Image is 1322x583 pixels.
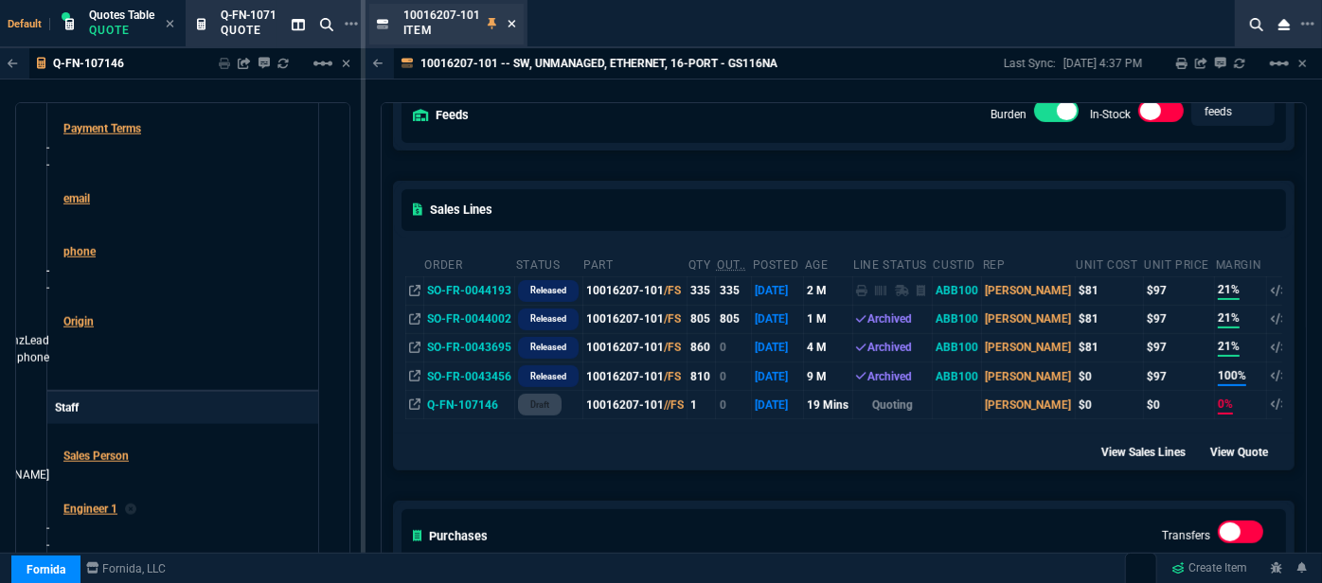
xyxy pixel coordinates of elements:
td: $0 [1143,391,1215,419]
td: 1 M [804,305,852,333]
td: [PERSON_NAME] [982,305,1075,333]
nx-icon: Search [313,13,341,36]
th: Line Status [852,250,932,277]
div: $81 [1079,339,1140,356]
p: Released [530,340,566,355]
span: Engineer 1 [63,503,117,516]
p: Quote [221,23,290,38]
tr: undefined [55,492,311,562]
span: Q-FN-107146 [221,9,290,22]
p: Released [530,369,566,384]
p: [DATE] 4:37 PM [1063,56,1142,71]
label: In-Stock [1090,107,1131,120]
div: Transfers [1218,521,1263,551]
span: 21% [1218,281,1240,300]
p: Item [403,23,480,38]
th: CustId [932,250,981,277]
a: Hide Workbench [1298,56,1307,71]
td: 10016207-101 [582,305,687,333]
th: Status [515,250,582,277]
th: Posted [752,250,804,277]
td: 2 M [804,276,852,305]
nx-icon: Open In Opposite Panel [409,370,420,383]
td: ABB100 [932,333,981,362]
p: 10016207-101 -- SW, UNMANAGED, ETHERNET, 16-PORT - GS116NA [420,56,777,71]
tr: undefined [55,182,311,235]
div: Burden [1034,99,1080,130]
nx-icon: Open New Tab [1301,15,1314,33]
span: /FS [664,370,681,383]
td: SO-FR-0044193 [423,276,514,305]
p: Released [530,283,566,298]
nx-icon: Search [1242,13,1271,36]
p: Q-FN-107146 [53,56,124,71]
td: $97 [1143,305,1215,333]
td: 1 [688,391,716,419]
span: email [63,192,90,205]
td: 10016207-101 [582,391,687,419]
nx-icon: Open In Opposite Panel [409,341,420,354]
span: 0% [1218,396,1233,415]
nx-icon: Open New Tab [345,15,358,33]
td: ABB100 [932,362,981,391]
td: SO-FR-0043695 [423,333,514,362]
td: [DATE] [752,362,804,391]
td: $97 [1143,362,1215,391]
td: [PERSON_NAME] [982,391,1075,419]
p: Staff [47,392,318,424]
nx-icon: Split Panels [284,13,313,36]
div: Archived [856,310,929,327]
td: $97 [1143,276,1215,305]
th: QTY [688,250,716,277]
nx-icon: Back to Table [8,57,18,70]
h5: Purchases [413,527,489,545]
td: 335 [716,276,752,305]
span: 10016207-101 [403,9,480,22]
td: [DATE] [752,391,804,419]
td: [DATE] [752,305,804,333]
th: Unit Cost [1075,250,1143,277]
p: Quote [89,23,154,38]
tr: undefined [55,235,311,305]
div: $0 [1079,368,1140,385]
p: Last Sync: [1004,56,1063,71]
td: 0 [716,333,752,362]
tr: undefined [55,305,311,375]
td: SO-FR-0044002 [423,305,514,333]
span: Payment Terms [63,122,141,135]
div: Archived [856,368,929,385]
span: amzLead / phone [2,332,49,366]
th: Margin [1215,250,1267,277]
tr: undefined [55,112,311,182]
span: Sales Person [63,450,129,463]
h5: Sales Lines [413,201,492,219]
p: draft [530,397,549,413]
th: Order [423,250,514,277]
td: 10016207-101 [582,333,687,362]
td: 0 [716,391,752,419]
nx-icon: Clear selected rep [125,501,136,518]
td: [DATE] [752,333,804,362]
div: Archived [856,339,929,356]
div: $81 [1079,282,1140,299]
div: $81 [1079,310,1140,327]
div: In-Stock [1138,99,1184,130]
nx-icon: Open In Opposite Panel [409,398,420,412]
a: Hide Workbench [342,56,350,71]
p: Quoting [856,397,929,414]
div: View Sales Lines [1101,442,1203,461]
span: /FS [664,341,681,354]
span: phone [63,245,96,258]
td: $97 [1143,333,1215,362]
td: SO-FR-0043456 [423,362,514,391]
div: View Quote [1210,442,1285,461]
span: 21% [1218,309,1240,328]
th: Rep [982,250,1075,277]
nx-icon: Back to Table [373,57,384,70]
td: 810 [688,362,716,391]
nx-icon: Open In Opposite Panel [409,284,420,297]
td: 860 [688,333,716,362]
span: //FS [664,398,684,412]
td: ABB100 [932,305,981,333]
td: 9 M [804,362,852,391]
